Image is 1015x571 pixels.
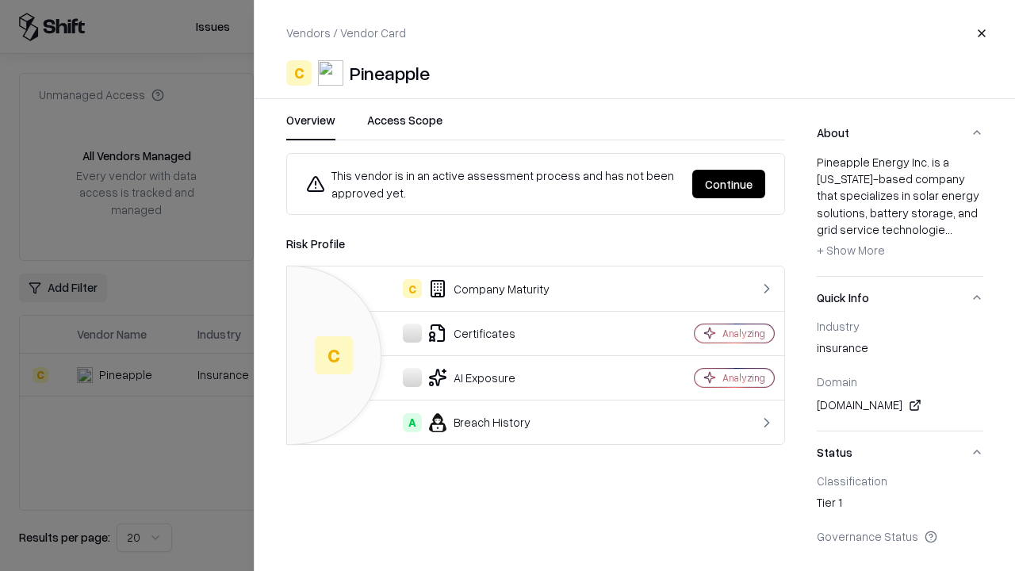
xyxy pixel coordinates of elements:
div: Governance Status [817,529,983,543]
div: Tier 1 [817,494,983,516]
div: [DOMAIN_NAME] [817,396,983,415]
button: Access Scope [367,112,442,140]
span: + Show More [817,243,885,257]
span: ... [945,222,952,236]
div: Breach History [300,413,639,432]
div: C [286,60,312,86]
div: AI Exposure [300,368,639,387]
div: Quick Info [817,319,983,431]
div: insurance [817,339,983,362]
div: Classification [817,473,983,488]
p: Vendors / Vendor Card [286,25,406,41]
div: Risk Profile [286,234,785,253]
div: Domain [817,374,983,389]
div: Industry [817,319,983,333]
button: Quick Info [817,277,983,319]
button: + Show More [817,238,885,263]
div: Pineapple [350,60,430,86]
div: Certificates [300,324,639,343]
div: C [403,279,422,298]
div: Pineapple Energy Inc. is a [US_STATE]-based company that specializes in solar energy solutions, b... [817,154,983,263]
button: About [817,112,983,154]
div: About [817,154,983,276]
div: Company Maturity [300,279,639,298]
div: C [315,336,353,374]
button: Overview [286,112,335,140]
div: A [403,413,422,432]
button: Continue [692,170,765,198]
div: Analyzing [722,371,765,385]
div: Analyzing [722,327,765,340]
button: Status [817,431,983,473]
img: Pineapple [318,60,343,86]
div: This vendor is in an active assessment process and has not been approved yet. [306,167,680,201]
